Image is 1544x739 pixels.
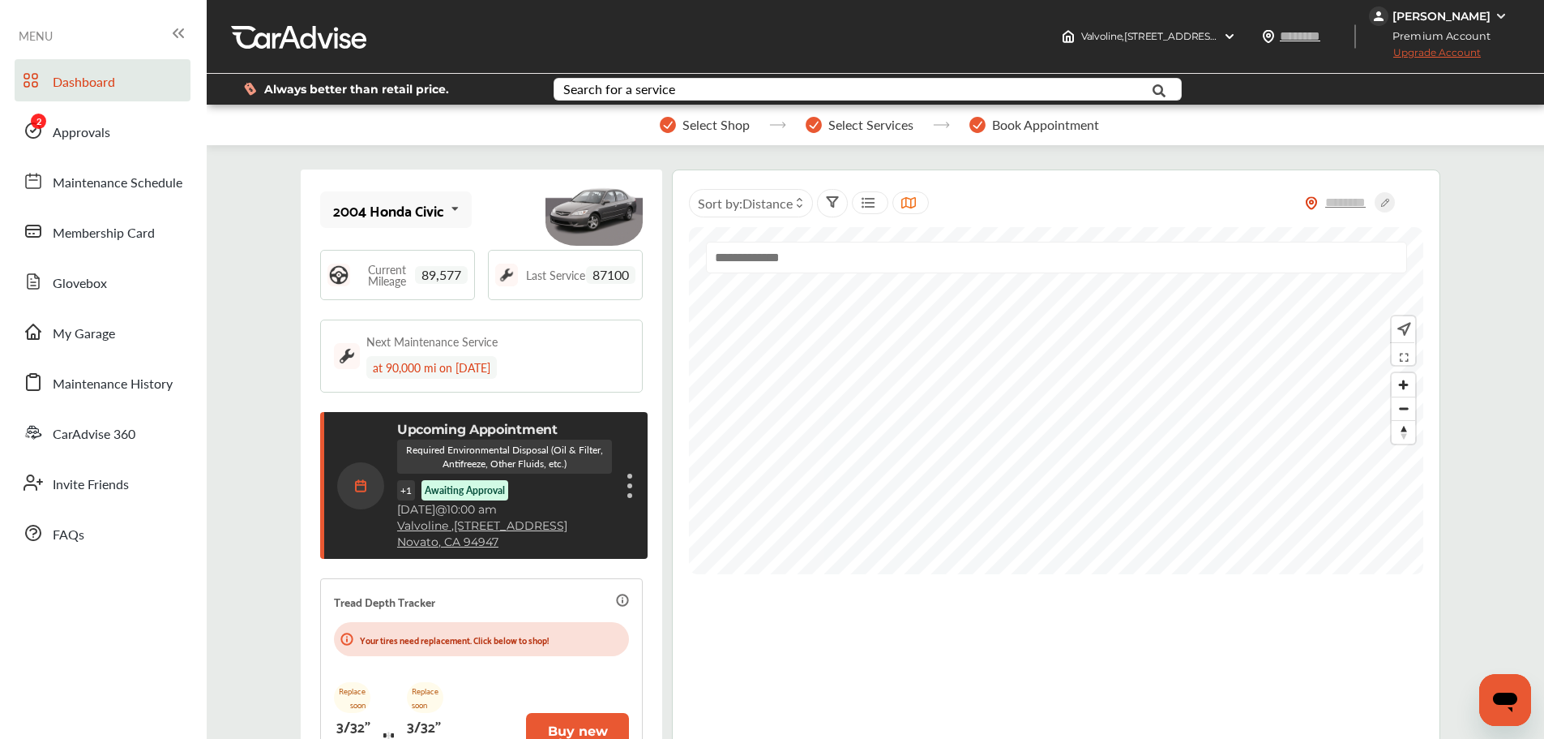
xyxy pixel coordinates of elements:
[15,361,190,403] a: Maintenance History
[1495,10,1508,23] img: WGsFRI8htEPBVLJbROoPRyZpYNWhNONpIPPETTm6eUC0GeLEiAAAAAElFTkSuQmCC
[15,260,190,303] a: Glovebox
[806,117,822,133] img: stepper-checkmark.b5569197.svg
[334,343,360,369] img: maintenance_logo
[545,174,643,247] img: mobile_1818_st0640_046.jpg
[333,202,444,218] div: 2004 Honda Civic
[1394,320,1411,338] img: recenter.ce011a49.svg
[769,122,786,128] img: stepper-arrow.e24c07c6.svg
[1392,373,1415,397] button: Zoom in
[337,462,384,509] img: calendar-icon.35d1de04.svg
[447,502,497,517] span: 10:00 am
[358,264,415,286] span: Current Mileage
[19,29,53,42] span: MENU
[969,117,986,133] img: stepper-checkmark.b5569197.svg
[15,411,190,453] a: CarAdvise 360
[1392,9,1491,24] div: [PERSON_NAME]
[1223,30,1236,43] img: header-down-arrow.9dd2ce7d.svg
[53,324,115,345] span: My Garage
[15,160,190,202] a: Maintenance Schedule
[53,273,107,294] span: Glovebox
[933,122,950,128] img: stepper-arrow.e24c07c6.svg
[828,118,913,132] span: Select Services
[334,592,435,611] p: Tread Depth Tracker
[1479,674,1531,726] iframe: Button to launch messaging window
[397,535,498,549] a: Novato, CA 94947
[1081,30,1302,42] span: Valvoline , [STREET_ADDRESS] Novato , CA 94947
[366,356,497,379] div: at 90,000 mi on [DATE]
[526,269,585,281] span: Last Service
[992,118,1099,132] span: Book Appointment
[53,223,155,244] span: Membership Card
[53,72,115,93] span: Dashboard
[53,525,84,546] span: FAQs
[15,59,190,101] a: Dashboard
[53,475,129,496] span: Invite Friends
[1371,28,1503,45] span: Premium Account
[15,311,190,353] a: My Garage
[53,173,182,194] span: Maintenance Schedule
[682,118,750,132] span: Select Shop
[495,264,518,286] img: maintenance_logo
[563,83,675,96] div: Search for a service
[397,519,567,533] a: Valvoline ,[STREET_ADDRESS]
[1262,30,1275,43] img: location_vector.a44bc228.svg
[698,194,793,213] span: Sort by :
[336,713,370,738] p: 3/32"
[15,462,190,504] a: Invite Friends
[334,682,370,713] p: Replace soon
[1305,196,1318,210] img: location_vector_orange.38f05af8.svg
[1369,46,1481,67] span: Upgrade Account
[15,210,190,252] a: Membership Card
[1392,397,1415,420] span: Zoom out
[397,440,612,474] p: Required Environmental Disposal (Oil & Filter, Antifreeze, Other Fluids, etc.)
[742,194,793,213] span: Distance
[407,713,441,738] p: 3/32"
[53,424,135,445] span: CarAdvise 360
[1392,397,1415,420] button: Zoom out
[53,374,173,395] span: Maintenance History
[415,266,468,284] span: 89,577
[1062,30,1075,43] img: header-home-logo.8d720a4f.svg
[264,84,449,95] span: Always better than retail price.
[397,422,558,437] p: Upcoming Appointment
[1392,421,1415,444] span: Reset bearing to north
[15,110,190,152] a: Approvals
[244,82,256,96] img: dollor_label_vector.a70140d1.svg
[1369,6,1388,26] img: jVpblrzwTbfkPYzPPzSLxeg0AAAAASUVORK5CYII=
[327,264,350,286] img: steering_logo
[660,117,676,133] img: stepper-checkmark.b5569197.svg
[1354,24,1356,49] img: header-divider.bc55588e.svg
[366,333,498,350] div: Next Maintenance Service
[435,502,447,517] span: @
[53,122,110,144] span: Approvals
[15,512,190,554] a: FAQs
[360,632,549,647] p: Your tires need replacement. Click below to shop!
[425,483,505,497] p: Awaiting Approval
[689,227,1423,574] canvas: Map
[397,502,435,517] span: [DATE]
[1392,420,1415,444] button: Reset bearing to north
[397,480,415,501] p: + 1
[586,266,635,284] span: 87100
[407,682,443,713] p: Replace soon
